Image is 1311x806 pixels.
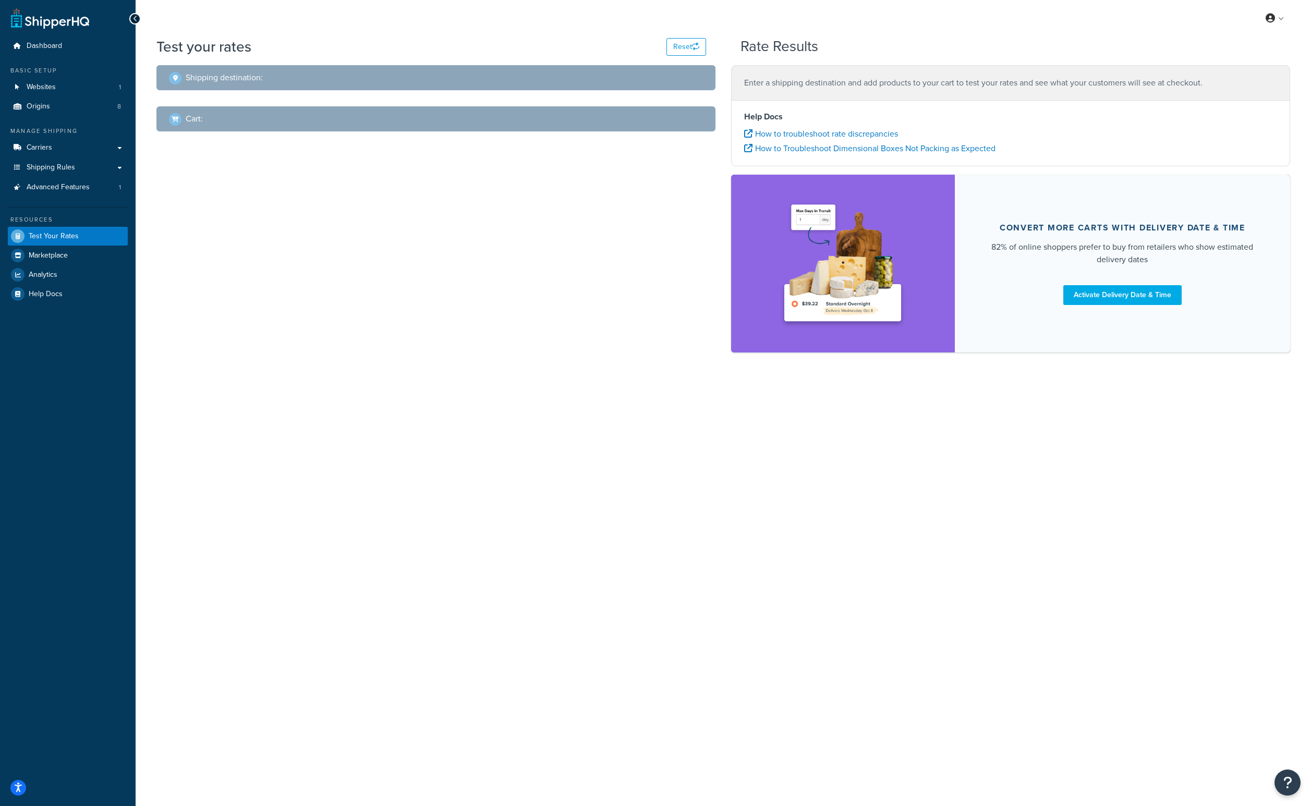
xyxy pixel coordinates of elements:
a: Activate Delivery Date & Time [1063,285,1182,305]
span: Marketplace [29,251,68,260]
span: Origins [27,102,50,111]
span: 1 [119,183,121,192]
span: Websites [27,83,56,92]
img: feature-image-ddt-36eae7f7280da8017bfb280eaccd9c446f90b1fe08728e4019434db127062ab4.png [778,190,908,337]
span: Advanced Features [27,183,90,192]
h2: Rate Results [741,39,818,55]
button: Open Resource Center [1274,770,1301,796]
a: Help Docs [8,285,128,303]
span: Test Your Rates [29,232,79,241]
h2: Cart : [186,114,203,124]
span: Dashboard [27,42,62,51]
span: Help Docs [29,290,63,299]
span: Carriers [27,143,52,152]
a: Analytics [8,265,128,284]
div: Manage Shipping [8,127,128,136]
div: Basic Setup [8,66,128,75]
a: Origins8 [8,97,128,116]
span: Analytics [29,271,57,279]
a: How to troubleshoot rate discrepancies [744,128,898,140]
p: Enter a shipping destination and add products to your cart to test your rates and see what your c... [744,76,1277,90]
li: Advanced Features [8,178,128,197]
a: Marketplace [8,246,128,265]
span: 1 [119,83,121,92]
li: Websites [8,78,128,97]
span: Shipping Rules [27,163,75,172]
li: Origins [8,97,128,116]
div: Resources [8,215,128,224]
a: Carriers [8,138,128,157]
h4: Help Docs [744,111,1277,123]
a: Websites1 [8,78,128,97]
div: Convert more carts with delivery date & time [1000,223,1245,233]
h1: Test your rates [156,36,251,57]
h2: Shipping destination : [186,73,263,82]
button: Reset [666,38,706,56]
a: How to Troubleshoot Dimensional Boxes Not Packing as Expected [744,142,996,154]
a: Advanced Features1 [8,178,128,197]
a: Test Your Rates [8,227,128,246]
div: 82% of online shoppers prefer to buy from retailers who show estimated delivery dates [980,241,1265,266]
a: Shipping Rules [8,158,128,177]
span: 8 [117,102,121,111]
a: Dashboard [8,36,128,56]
